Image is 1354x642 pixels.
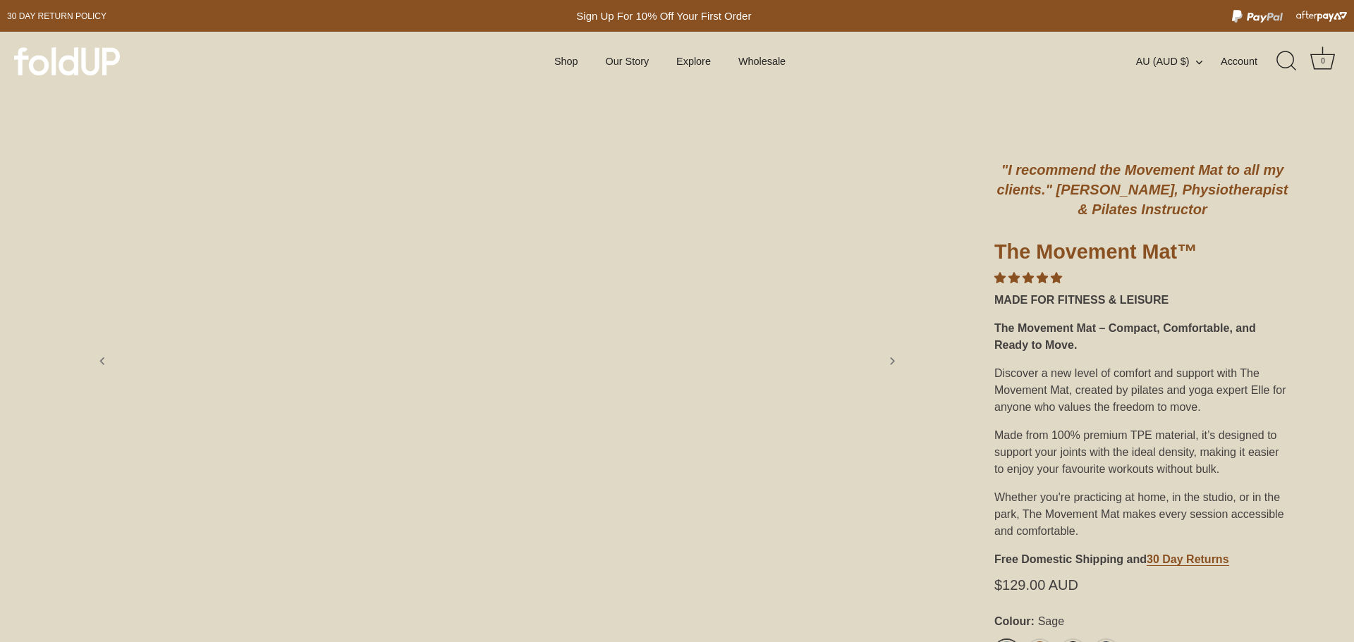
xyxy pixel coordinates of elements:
[994,615,1291,628] label: Colour:
[994,553,1147,565] strong: Free Domestic Shipping and
[994,579,1078,591] span: $129.00 AUD
[542,48,590,75] a: Shop
[1035,615,1064,628] span: Sage
[1221,53,1282,70] a: Account
[994,421,1291,483] div: Made from 100% premium TPE material, it’s designed to support your joints with the ideal density,...
[7,8,106,25] a: 30 day Return policy
[994,359,1291,421] div: Discover a new level of comfort and support with The Movement Mat, created by pilates and yoga ex...
[994,272,1062,284] span: 4.86 stars
[1316,54,1330,68] div: 0
[994,483,1291,545] div: Whether you're practicing at home, in the studio, or in the park, The Movement Mat makes every se...
[997,162,1288,217] em: "I recommend the Movement Mat to all my clients." [PERSON_NAME], Physiotherapist & Pilates Instru...
[664,48,723,75] a: Explore
[994,294,1169,306] strong: MADE FOR FITNESS & LEISURE
[726,48,798,75] a: Wholesale
[1307,46,1338,77] a: Cart
[520,48,821,75] div: Primary navigation
[1136,55,1218,68] button: AU (AUD $)
[593,48,661,75] a: Our Story
[877,345,908,376] a: Next slide
[1271,46,1303,77] a: Search
[1147,553,1229,566] a: 30 Day Returns
[87,345,118,376] a: Previous slide
[994,314,1291,359] div: The Movement Mat – Compact, Comfortable, and Ready to Move.
[994,239,1291,270] h1: The Movement Mat™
